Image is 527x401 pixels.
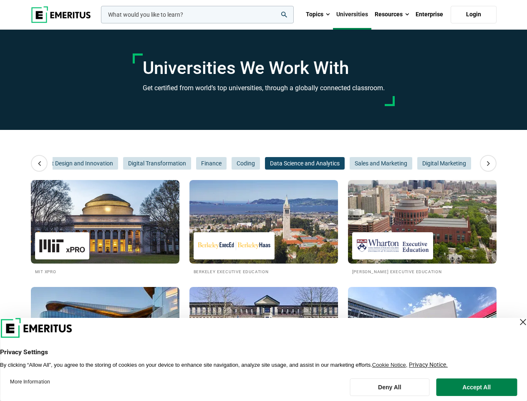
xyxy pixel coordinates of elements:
[31,287,179,382] a: Universities We Work With Kellogg Executive Education [PERSON_NAME] Executive Education
[31,180,179,275] a: Universities We Work With MIT xPRO MIT xPRO
[31,287,179,371] img: Universities We Work With
[348,180,497,275] a: Universities We Work With Wharton Executive Education [PERSON_NAME] Executive Education
[350,157,412,170] button: Sales and Marketing
[31,180,179,264] img: Universities We Work With
[101,6,294,23] input: woocommerce-product-search-field-0
[265,157,345,170] button: Data Science and Analytics
[352,268,492,275] h2: [PERSON_NAME] Executive Education
[143,83,385,94] h3: Get certified from world’s top universities, through a globally connected classroom.
[196,157,227,170] button: Finance
[232,157,260,170] button: Coding
[35,268,175,275] h2: MIT xPRO
[198,236,270,255] img: Berkeley Executive Education
[348,287,497,382] a: Universities We Work With Imperial Executive Education Imperial Executive Education
[451,6,497,23] a: Login
[189,180,338,264] img: Universities We Work With
[356,236,429,255] img: Wharton Executive Education
[189,180,338,275] a: Universities We Work With Berkeley Executive Education Berkeley Executive Education
[189,287,338,382] a: Universities We Work With Cambridge Judge Business School Executive Education Cambridge Judge Bus...
[123,157,191,170] button: Digital Transformation
[417,157,471,170] button: Digital Marketing
[39,236,85,255] img: MIT xPRO
[28,157,118,170] button: Product Design and Innovation
[189,287,338,371] img: Universities We Work With
[143,58,385,79] h1: Universities We Work With
[348,180,497,264] img: Universities We Work With
[194,268,334,275] h2: Berkeley Executive Education
[348,287,497,371] img: Universities We Work With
